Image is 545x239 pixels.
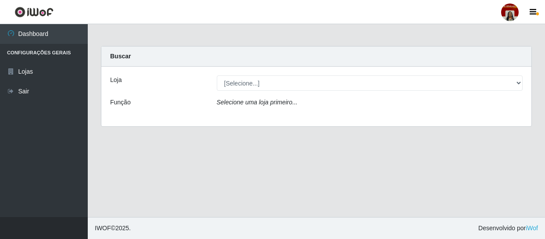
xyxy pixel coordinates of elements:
[526,225,538,232] a: iWof
[95,225,111,232] span: IWOF
[478,224,538,233] span: Desenvolvido por
[95,224,131,233] span: © 2025 .
[110,53,131,60] strong: Buscar
[110,75,122,85] label: Loja
[217,99,298,106] i: Selecione uma loja primeiro...
[110,98,131,107] label: Função
[14,7,54,18] img: CoreUI Logo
